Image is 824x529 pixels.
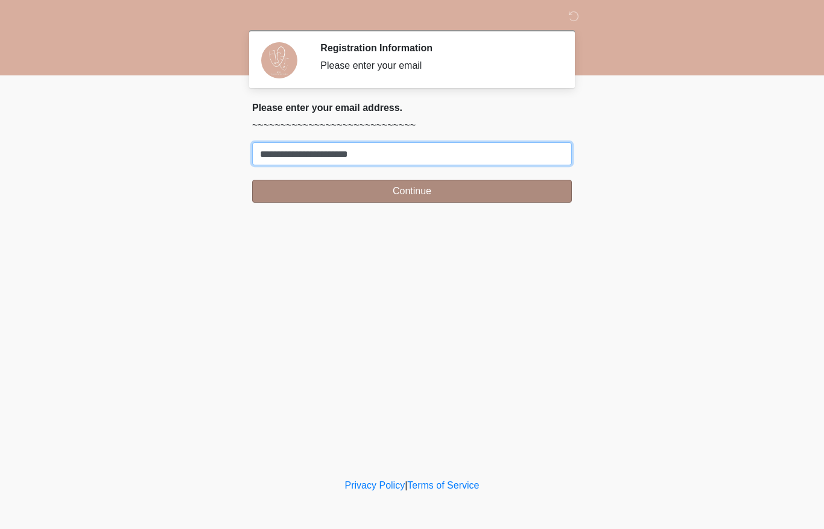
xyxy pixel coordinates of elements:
p: ~~~~~~~~~~~~~~~~~~~~~~~~~~~~~ [252,118,572,133]
a: Privacy Policy [345,480,405,490]
div: Please enter your email [320,59,554,73]
a: Terms of Service [407,480,479,490]
h2: Please enter your email address. [252,102,572,113]
button: Continue [252,180,572,203]
a: | [405,480,407,490]
img: DM Studio Logo [240,9,256,24]
h2: Registration Information [320,42,554,54]
img: Agent Avatar [261,42,297,78]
